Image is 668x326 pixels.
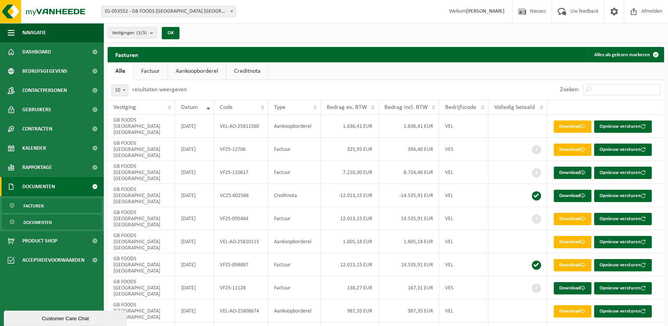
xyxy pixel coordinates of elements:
span: Rapportage [22,158,52,177]
td: GB FOODS [GEOGRAPHIC_DATA] [GEOGRAPHIC_DATA] [108,276,175,299]
a: Aankoopborderel [168,62,226,80]
button: Alles als gelezen markeren [588,47,663,62]
a: Download [554,213,592,225]
a: Alle [108,62,133,80]
span: Facturen [23,199,44,213]
strong: [PERSON_NAME] [466,8,505,14]
td: 1.605,18 EUR [321,230,379,253]
td: [DATE] [175,138,214,161]
td: Factuur [268,276,321,299]
td: Aankoopborderel [268,115,321,138]
td: Factuur [268,207,321,230]
button: Opnieuw versturen [594,236,652,248]
td: 987,35 EUR [379,299,439,323]
a: Download [554,282,592,294]
button: Opnieuw versturen [594,305,652,318]
span: Documenten [23,215,52,230]
td: 1.636,41 EUR [379,115,439,138]
button: Opnieuw versturen [594,167,652,179]
td: 12.013,15 EUR [321,253,379,276]
td: 138,27 EUR [321,276,379,299]
td: Aankoopborderel [268,299,321,323]
a: Download [554,259,592,271]
span: 10 [111,85,128,96]
td: VES [439,138,489,161]
td: VF25-094887 [214,253,268,276]
td: VEL-AO-25811560 [214,115,268,138]
span: Gebruikers [22,100,51,119]
span: Bedrag ex. BTW [327,104,367,110]
td: VEL [439,161,489,184]
td: 7.210,30 EUR [321,161,379,184]
td: 8.724,46 EUR [379,161,439,184]
a: Download [554,190,592,202]
td: [DATE] [175,184,214,207]
td: VES [439,276,489,299]
td: 12.013,15 EUR [321,207,379,230]
td: [DATE] [175,207,214,230]
td: VEL [439,207,489,230]
count: (3/3) [136,30,147,35]
button: Opnieuw versturen [594,213,652,225]
td: VEL-AO-25810115 [214,230,268,253]
span: Bedrijfscode [445,104,476,110]
span: Datum [181,104,198,110]
a: Download [554,167,592,179]
td: Creditnota [268,184,321,207]
span: Volledig betaald [494,104,535,110]
button: Opnieuw versturen [594,259,652,271]
button: OK [162,27,179,39]
td: Factuur [268,253,321,276]
span: Kalender [22,139,46,158]
span: Product Shop [22,231,57,251]
td: VEL [439,115,489,138]
h2: Facturen [108,47,146,62]
td: [DATE] [175,161,214,184]
td: GB FOODS [GEOGRAPHIC_DATA] [GEOGRAPHIC_DATA] [108,184,175,207]
td: [DATE] [175,276,214,299]
td: GB FOODS [GEOGRAPHIC_DATA] [GEOGRAPHIC_DATA] [108,253,175,276]
td: [DATE] [175,299,214,323]
span: Navigatie [22,23,46,42]
td: GB FOODS [GEOGRAPHIC_DATA] [GEOGRAPHIC_DATA] [108,299,175,323]
span: Code [220,104,233,110]
label: resultaten weergeven [132,87,187,93]
span: Vestiging [113,104,136,110]
button: Opnieuw versturen [594,144,652,156]
td: 987,35 EUR [321,299,379,323]
td: VF25-110617 [214,161,268,184]
td: [DATE] [175,253,214,276]
span: Contactpersonen [22,81,67,100]
td: GB FOODS [GEOGRAPHIC_DATA] [GEOGRAPHIC_DATA] [108,230,175,253]
span: Vestigingen [112,27,147,39]
span: Type [274,104,286,110]
span: 01-053552 - GB FOODS BELGIUM NV - PUURS-SINT-AMANDS [101,6,236,17]
a: Documenten [2,215,102,229]
td: VEL [439,184,489,207]
td: GB FOODS [GEOGRAPHIC_DATA] [GEOGRAPHIC_DATA] [108,161,175,184]
td: 325,95 EUR [321,138,379,161]
span: Dashboard [22,42,51,62]
td: VF25-095484 [214,207,268,230]
td: VF25-11128 [214,276,268,299]
td: 167,31 EUR [379,276,439,299]
td: [DATE] [175,115,214,138]
td: -14.535,91 EUR [379,184,439,207]
a: Download [554,305,592,318]
a: Factuur [133,62,168,80]
span: 10 [112,85,128,96]
a: Creditnota [226,62,268,80]
td: 14.535,91 EUR [379,253,439,276]
span: Bedrijfsgegevens [22,62,67,81]
td: VEL-AO-25808674 [214,299,268,323]
td: Factuur [268,138,321,161]
td: VEL [439,299,489,323]
td: VC25-002568 [214,184,268,207]
span: Documenten [22,177,55,196]
td: GB FOODS [GEOGRAPHIC_DATA] [GEOGRAPHIC_DATA] [108,207,175,230]
td: VF25-12706 [214,138,268,161]
a: Facturen [2,198,102,213]
td: GB FOODS [GEOGRAPHIC_DATA] [GEOGRAPHIC_DATA] [108,138,175,161]
td: Factuur [268,161,321,184]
